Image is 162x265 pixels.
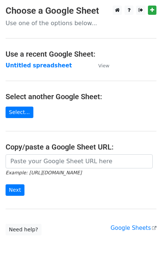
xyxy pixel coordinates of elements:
a: Need help? [6,224,42,235]
h4: Copy/paste a Google Sheet URL: [6,142,156,151]
small: Example: [URL][DOMAIN_NAME] [6,170,82,175]
small: View [98,63,109,68]
input: Paste your Google Sheet URL here [6,154,153,168]
h3: Choose a Google Sheet [6,6,156,16]
h4: Select another Google Sheet: [6,92,156,101]
a: Select... [6,107,33,118]
a: Google Sheets [110,225,156,231]
h4: Use a recent Google Sheet: [6,50,156,58]
input: Next [6,184,24,196]
a: Untitled spreadsheet [6,62,72,69]
a: View [91,62,109,69]
p: Use one of the options below... [6,19,156,27]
